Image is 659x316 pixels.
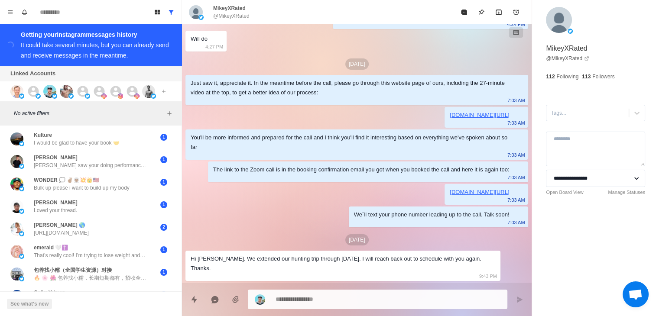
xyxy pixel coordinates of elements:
[142,85,155,98] img: picture
[10,69,55,78] p: Linked Accounts
[546,43,587,54] p: MikeyXRated
[34,176,99,184] p: WONDER 💭 ✌🏽👳🏽💥👑🇺🇸
[490,3,507,21] button: Archive
[10,200,23,213] img: picture
[450,112,509,118] a: [DOMAIN_NAME][URL]
[473,3,490,21] button: Pin
[160,156,167,163] span: 1
[19,254,24,259] img: picture
[507,118,525,128] p: 7:03 AM
[10,222,23,235] img: picture
[455,3,473,21] button: Mark as read
[34,221,85,229] p: [PERSON_NAME] 🌎
[354,210,510,219] div: We´ll text your phone number leading up to the call. Talk soon!
[3,5,17,19] button: Menu
[160,269,167,276] span: 1
[21,42,169,59] div: It could take several minutes, but you can already send and receive messages in the meantime.
[160,201,167,208] span: 1
[10,245,23,258] img: picture
[34,274,146,282] p: 🔥 🌸 🌺 包养找小糯，长期短期都有，招收全国女生兼职，免费上架，带你赚钱，联系推特@yatintewatia 或者联系飞机@xiaonuoby（另外有需要的实力老板也可联系安排妹子）
[34,229,89,237] p: [URL][DOMAIN_NAME]
[206,291,224,308] button: Reply with AI
[191,133,509,152] div: You'll be more informed and prepared for the call and I think you'll find it interesting based on...
[34,199,78,206] p: [PERSON_NAME]
[546,73,555,81] p: 112
[34,184,130,192] p: Bulk up please i want to build up my body
[608,189,645,196] a: Manage Statuses
[17,5,31,19] button: Notifications
[34,289,65,297] p: Çağrı Yılmaz
[592,73,614,81] p: Followers
[34,131,52,139] p: Kulture
[19,276,24,281] img: picture
[19,209,24,214] img: picture
[34,252,146,259] p: That’s really cool! I’m trying to lose weight and my husband is trying to bulk up! It makes thing...
[10,155,23,168] img: picture
[10,290,23,303] img: picture
[101,94,107,99] img: picture
[21,29,171,40] div: Getting your Instagram messages history
[43,85,56,98] img: picture
[185,291,203,308] button: Quick replies
[546,189,583,196] a: Open Board View
[36,94,41,99] img: picture
[191,34,208,44] div: Will do
[10,268,23,281] img: picture
[19,164,24,169] img: picture
[159,86,169,97] button: Add account
[507,3,525,21] button: Add reminder
[227,291,244,308] button: Add media
[160,134,167,141] span: 1
[345,58,369,70] p: [DATE]
[68,94,74,99] img: picture
[60,85,73,98] img: picture
[450,189,509,195] a: [DOMAIN_NAME][URL]
[568,29,573,34] img: picture
[151,94,156,99] img: picture
[160,246,167,253] span: 1
[198,15,204,20] img: picture
[213,12,250,20] p: @MikeyXRated
[189,5,203,19] img: picture
[150,5,164,19] button: Board View
[160,179,167,186] span: 1
[19,141,24,146] img: picture
[19,231,24,236] img: picture
[10,132,23,145] img: picture
[546,7,572,33] img: picture
[34,161,146,169] p: [PERSON_NAME] saw your doing performance coaching. I recently made a quick doc covering the metho...
[479,271,497,281] p: 9:43 PM
[52,94,57,99] img: picture
[164,108,175,119] button: Add filters
[118,94,123,99] img: picture
[507,150,525,160] p: 7:03 AM
[191,254,481,273] div: Hi [PERSON_NAME]. We extended our hunting trip through [DATE]. I will reach back out to schedule ...
[507,218,525,227] p: 7:03 AM
[34,266,112,274] p: 包养找小糯（全国学生资源）对接
[213,165,510,174] div: The link to the Zoom call is in the booking confirmation email you got when you booked the call a...
[582,73,591,81] p: 113
[507,19,525,29] p: 4:24 PM
[34,244,68,252] p: emerald 🤍✝️
[85,94,90,99] img: picture
[19,186,24,191] img: picture
[10,85,23,98] img: picture
[255,294,265,305] img: picture
[34,139,120,147] p: I would be glad to have your book 🤝
[160,224,167,231] span: 2
[511,291,528,308] button: Send message
[134,94,140,99] img: picture
[213,4,246,12] p: MikeyXRated
[507,173,525,182] p: 7:03 AM
[623,281,649,307] div: Open chat
[191,78,509,97] div: Just saw it, appreciate it. In the meantime before the call, please go through this website page ...
[10,177,23,190] img: picture
[556,73,578,81] p: Following
[14,110,164,117] p: No active filters
[546,55,589,62] a: @MikeyXRated
[7,299,52,309] button: See what's new
[34,154,78,161] p: [PERSON_NAME]
[507,96,525,105] p: 7:03 AM
[19,94,24,99] img: picture
[164,5,178,19] button: Show all conversations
